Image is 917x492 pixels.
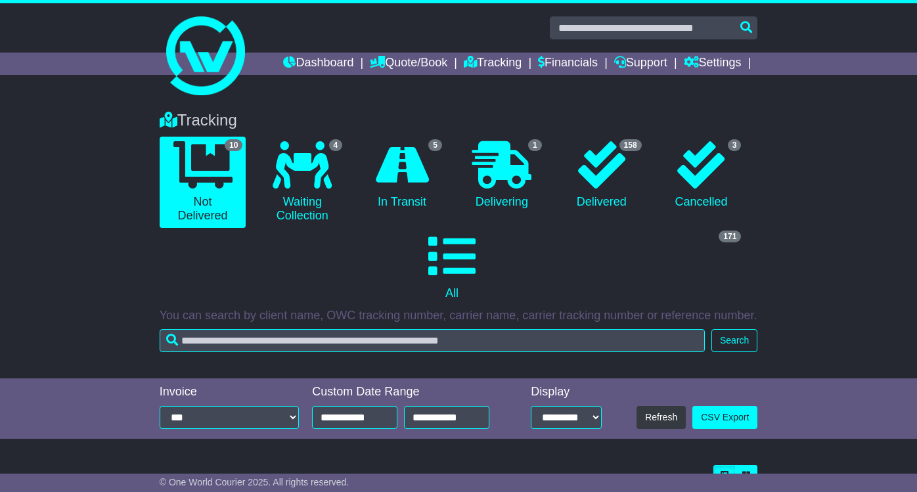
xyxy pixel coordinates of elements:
[160,385,300,399] div: Invoice
[160,309,758,323] p: You can search by client name, OWC tracking number, carrier name, carrier tracking number or refe...
[558,137,645,214] a: 158 Delivered
[458,137,545,214] a: 1 Delivering
[312,385,503,399] div: Custom Date Range
[160,228,745,305] a: 171 All
[359,137,445,214] a: 5 In Transit
[160,137,246,228] a: 10 Not Delivered
[528,139,542,151] span: 1
[614,53,667,75] a: Support
[692,406,757,429] a: CSV Export
[684,53,742,75] a: Settings
[464,53,522,75] a: Tracking
[160,477,349,487] span: © One World Courier 2025. All rights reserved.
[428,139,442,151] span: 5
[329,139,343,151] span: 4
[153,111,765,130] div: Tracking
[531,385,602,399] div: Display
[370,53,447,75] a: Quote/Book
[538,53,598,75] a: Financials
[658,137,745,214] a: 3 Cancelled
[259,137,346,228] a: 4 Waiting Collection
[225,139,242,151] span: 10
[283,53,353,75] a: Dashboard
[728,139,742,151] span: 3
[637,406,686,429] button: Refresh
[711,329,757,352] button: Search
[719,231,741,242] span: 171
[619,139,642,151] span: 158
